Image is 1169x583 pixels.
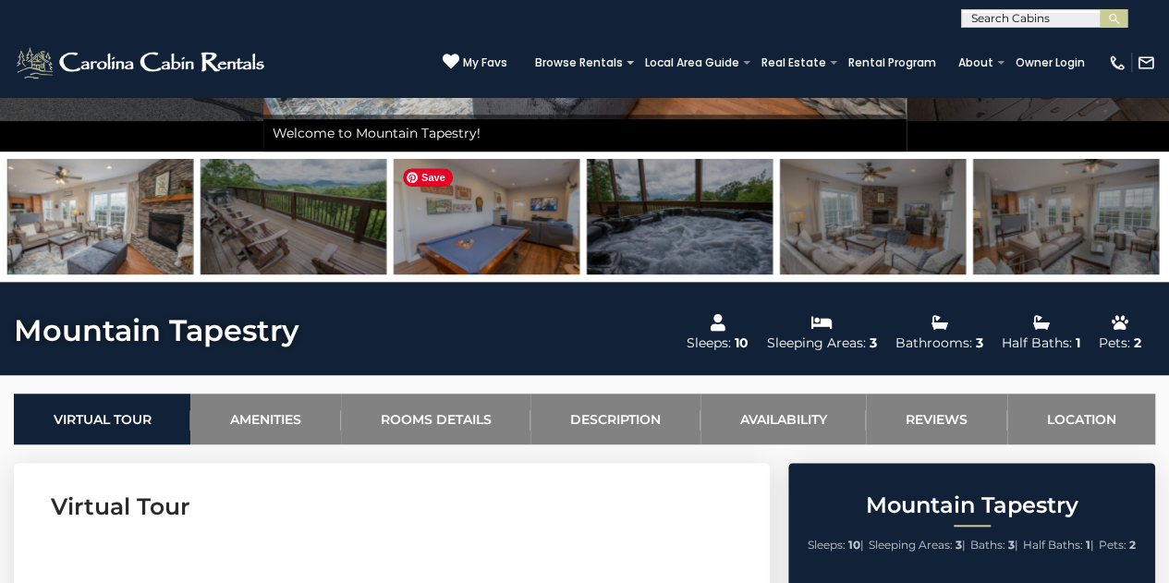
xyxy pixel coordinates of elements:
h2: Mountain Tapestry [793,493,1151,517]
li: | [808,533,864,557]
a: Browse Rentals [526,50,632,76]
img: 163271198 [394,159,579,274]
div: Welcome to Mountain Tapestry! [263,115,907,152]
span: Half Baths: [1023,538,1083,552]
a: Amenities [190,394,340,444]
img: 163271175 [201,159,386,274]
img: 163271174 [7,159,193,274]
a: Owner Login [1006,50,1094,76]
strong: 3 [956,538,962,552]
span: Pets: [1099,538,1126,552]
strong: 3 [1008,538,1015,552]
img: 163271177 [780,159,966,274]
span: Save [403,168,453,187]
a: Rooms Details [341,394,530,444]
img: mail-regular-white.png [1137,54,1155,72]
li: | [970,533,1018,557]
li: | [1023,533,1094,557]
li: | [869,533,966,557]
a: Local Area Guide [636,50,749,76]
a: Virtual Tour [14,394,190,444]
a: Availability [700,394,866,444]
a: Real Estate [752,50,835,76]
img: White-1-2.png [14,44,270,81]
img: 163271176 [587,159,773,274]
a: Rental Program [839,50,945,76]
a: Description [530,394,700,444]
span: Baths: [970,538,1005,552]
img: 163271178 [973,159,1159,274]
span: My Favs [463,55,507,71]
strong: 10 [848,538,860,552]
strong: 1 [1086,538,1090,552]
a: Reviews [866,394,1006,444]
a: Location [1007,394,1155,444]
span: Sleeps: [808,538,846,552]
img: phone-regular-white.png [1108,54,1126,72]
span: Sleeping Areas: [869,538,953,552]
a: My Favs [443,53,507,72]
strong: 2 [1129,538,1136,552]
h3: Virtual Tour [51,491,733,523]
a: About [949,50,1003,76]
